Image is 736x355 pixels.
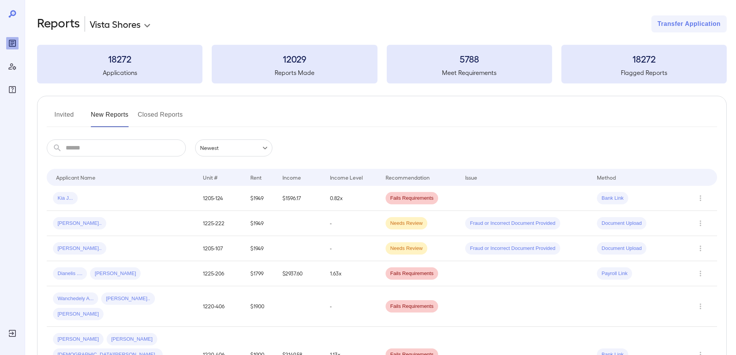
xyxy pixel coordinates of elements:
span: Fraud or Incorrect Document Provided [465,220,560,227]
span: Needs Review [386,220,427,227]
button: New Reports [91,109,129,127]
span: [PERSON_NAME].. [101,295,155,302]
span: Document Upload [597,220,646,227]
div: Unit # [203,173,218,182]
td: - [324,236,379,261]
div: Applicant Name [56,173,95,182]
span: Bank Link [597,195,628,202]
h5: Reports Made [212,68,377,77]
div: Income [282,173,301,182]
span: [PERSON_NAME].. [53,245,106,252]
td: $1596.17 [276,186,324,211]
span: [PERSON_NAME] [53,311,104,318]
div: Reports [6,37,19,49]
td: 1205-124 [197,186,244,211]
td: - [324,286,379,327]
button: Closed Reports [138,109,183,127]
h5: Applications [37,68,202,77]
div: Recommendation [386,173,430,182]
button: Row Actions [694,267,707,280]
p: Vista Shores [90,18,141,30]
span: Needs Review [386,245,427,252]
span: [PERSON_NAME] [107,336,157,343]
td: $1900 [244,286,277,327]
h2: Reports [37,15,80,32]
span: Dianelis .... [53,270,87,277]
span: Kia J... [53,195,78,202]
div: Issue [465,173,478,182]
td: $1949 [244,186,277,211]
div: Manage Users [6,60,19,73]
td: 1225-206 [197,261,244,286]
h3: 18272 [561,53,727,65]
h5: Meet Requirements [387,68,552,77]
div: Method [597,173,616,182]
button: Row Actions [694,192,707,204]
button: Invited [47,109,82,127]
button: Transfer Application [651,15,727,32]
td: $1949 [244,211,277,236]
span: Payroll Link [597,270,632,277]
td: - [324,211,379,236]
button: Row Actions [694,217,707,229]
span: Fails Requirements [386,195,438,202]
td: 0.82x [324,186,379,211]
div: Log Out [6,327,19,340]
span: Fails Requirements [386,303,438,310]
div: Income Level [330,173,363,182]
h5: Flagged Reports [561,68,727,77]
h3: 18272 [37,53,202,65]
div: FAQ [6,83,19,96]
span: [PERSON_NAME] [90,270,141,277]
td: $1949 [244,236,277,261]
span: Document Upload [597,245,646,252]
span: Wanchedely A... [53,295,98,302]
button: Row Actions [694,242,707,255]
td: 1205-107 [197,236,244,261]
span: [PERSON_NAME].. [53,220,106,227]
td: $2937.60 [276,261,324,286]
span: Fails Requirements [386,270,438,277]
td: 1225-222 [197,211,244,236]
td: $1799 [244,261,277,286]
span: [PERSON_NAME] [53,336,104,343]
h3: 5788 [387,53,552,65]
div: Rent [250,173,263,182]
summary: 18272Applications12029Reports Made5788Meet Requirements18272Flagged Reports [37,45,727,83]
span: Fraud or Incorrect Document Provided [465,245,560,252]
td: 1220-406 [197,286,244,327]
div: Newest [195,139,272,156]
td: 1.63x [324,261,379,286]
h3: 12029 [212,53,377,65]
button: Row Actions [694,300,707,313]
